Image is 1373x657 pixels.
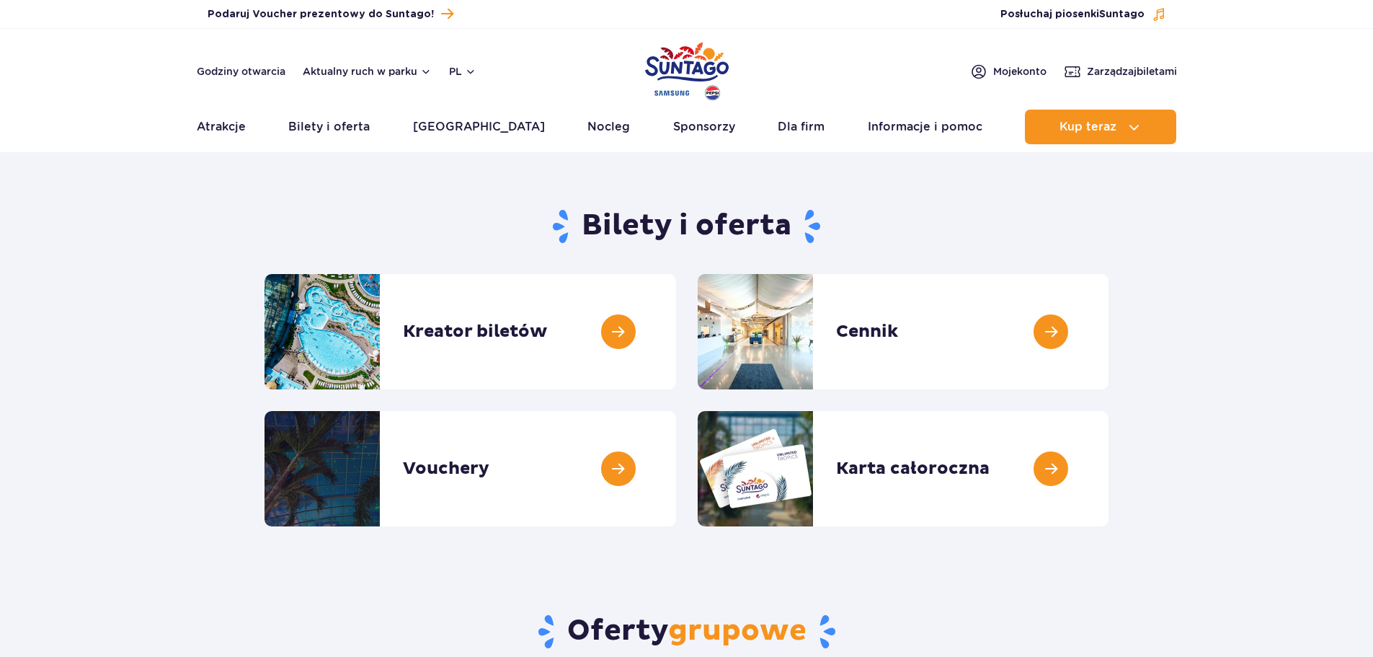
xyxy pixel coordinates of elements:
button: Aktualny ruch w parku [303,66,432,77]
a: [GEOGRAPHIC_DATA] [413,110,545,144]
span: Moje konto [993,64,1047,79]
h1: Bilety i oferta [265,208,1108,245]
h2: Oferty [265,613,1108,651]
button: Kup teraz [1025,110,1176,144]
span: Posłuchaj piosenki [1000,7,1145,22]
a: Dla firm [778,110,825,144]
a: Nocleg [587,110,630,144]
a: Mojekonto [970,63,1047,80]
a: Sponsorzy [673,110,735,144]
a: Zarządzajbiletami [1064,63,1177,80]
button: Posłuchaj piosenkiSuntago [1000,7,1166,22]
a: Podaruj Voucher prezentowy do Suntago! [208,4,453,24]
button: pl [449,64,476,79]
a: Park of Poland [645,36,729,102]
span: grupowe [668,613,807,649]
a: Bilety i oferta [288,110,370,144]
span: Suntago [1099,9,1145,19]
a: Informacje i pomoc [868,110,982,144]
span: Zarządzaj biletami [1087,64,1177,79]
span: Kup teraz [1059,120,1116,133]
a: Godziny otwarcia [197,64,285,79]
span: Podaruj Voucher prezentowy do Suntago! [208,7,434,22]
a: Atrakcje [197,110,246,144]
